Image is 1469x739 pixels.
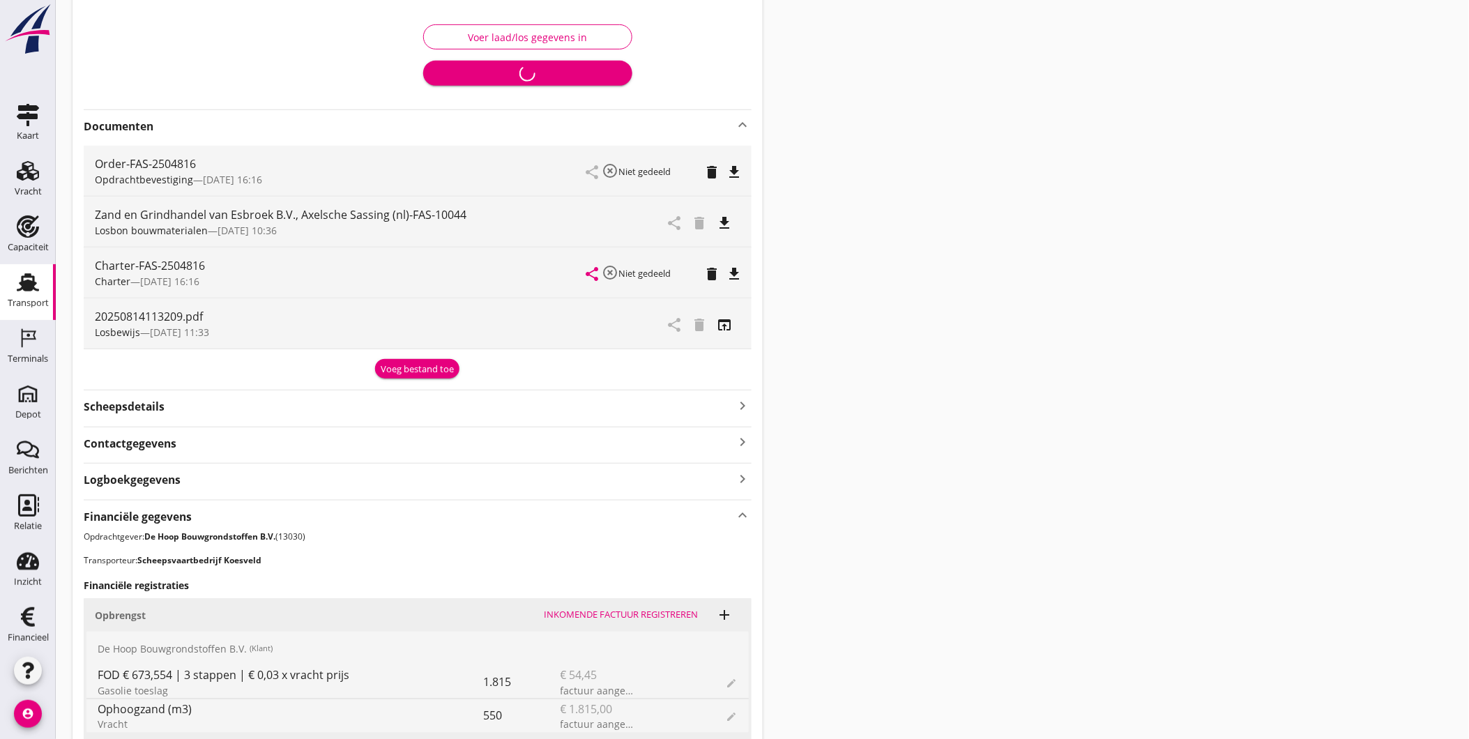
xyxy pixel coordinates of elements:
[539,605,704,625] button: Inkomende factuur registreren
[735,396,752,415] i: keyboard_arrow_right
[717,317,733,333] i: open_in_browser
[735,433,752,452] i: keyboard_arrow_right
[84,578,752,593] h3: Financiële registraties
[95,325,598,340] div: —
[218,224,277,237] span: [DATE] 10:36
[95,275,130,288] span: Charter
[704,164,721,181] i: delete
[15,187,42,196] div: Vracht
[84,436,176,452] strong: Contactgegevens
[95,609,146,622] strong: Opbrengst
[98,717,484,732] div: Vracht
[98,701,484,717] div: Ophoogzand (m3)
[435,30,621,45] div: Voer laad/los gegevens in
[375,359,459,379] button: Voeg bestand toe
[84,119,735,135] strong: Documenten
[95,173,193,186] span: Opdrachtbevestiging
[8,466,48,475] div: Berichten
[8,243,49,252] div: Capaciteit
[137,554,261,566] strong: Scheepsvaartbedrijf Koesveld
[98,666,484,683] div: FOD € 673,554 | 3 stappen | € 0,03 x vracht prijs
[250,643,273,655] small: (Klant)
[561,701,613,717] span: € 1.815,00
[726,164,743,181] i: file_download
[602,162,619,179] i: highlight_off
[95,326,140,339] span: Losbewijs
[717,607,733,623] i: add
[84,509,192,525] strong: Financiële gegevens
[704,266,721,282] i: delete
[14,577,42,586] div: Inzicht
[484,665,561,699] div: 1.815
[3,3,53,55] img: logo-small.a267ee39.svg
[8,354,48,363] div: Terminals
[619,165,671,178] small: Niet gedeeld
[95,206,598,223] div: Zand en Grindhandel van Esbroek B.V., Axelsche Sassing (nl)-FAS-10044
[735,506,752,525] i: keyboard_arrow_up
[203,173,262,186] span: [DATE] 16:16
[84,554,752,567] p: Transporteur:
[84,531,752,543] p: Opdrachtgever: (13030)
[150,326,209,339] span: [DATE] 11:33
[95,223,598,238] div: —
[95,308,598,325] div: 20250814113209.pdf
[484,699,561,733] div: 550
[144,531,275,542] strong: De Hoop Bouwgrondstoffen B.V.
[561,683,637,698] div: factuur aangemaakt
[8,298,49,307] div: Transport
[14,521,42,531] div: Relatie
[735,116,752,133] i: keyboard_arrow_up
[545,608,699,622] div: Inkomende factuur registreren
[423,24,632,49] button: Voer laad/los gegevens in
[98,683,484,698] div: Gasolie toeslag
[86,632,749,665] div: De Hoop Bouwgrondstoffen B.V.
[14,700,42,728] i: account_circle
[726,266,743,282] i: file_download
[15,410,41,419] div: Depot
[84,399,165,415] strong: Scheepsdetails
[95,274,587,289] div: —
[95,155,587,172] div: Order-FAS-2504816
[584,266,601,282] i: share
[17,131,39,140] div: Kaart
[84,472,181,488] strong: Logboekgegevens
[140,275,199,288] span: [DATE] 16:16
[95,224,208,237] span: Losbon bouwmaterialen
[95,257,587,274] div: Charter-FAS-2504816
[561,717,637,732] div: factuur aangemaakt
[95,172,587,187] div: —
[381,363,454,376] div: Voeg bestand toe
[602,264,619,281] i: highlight_off
[717,215,733,231] i: file_download
[735,469,752,488] i: keyboard_arrow_right
[8,633,49,642] div: Financieel
[561,666,598,683] span: € 54,45
[619,267,671,280] small: Niet gedeeld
